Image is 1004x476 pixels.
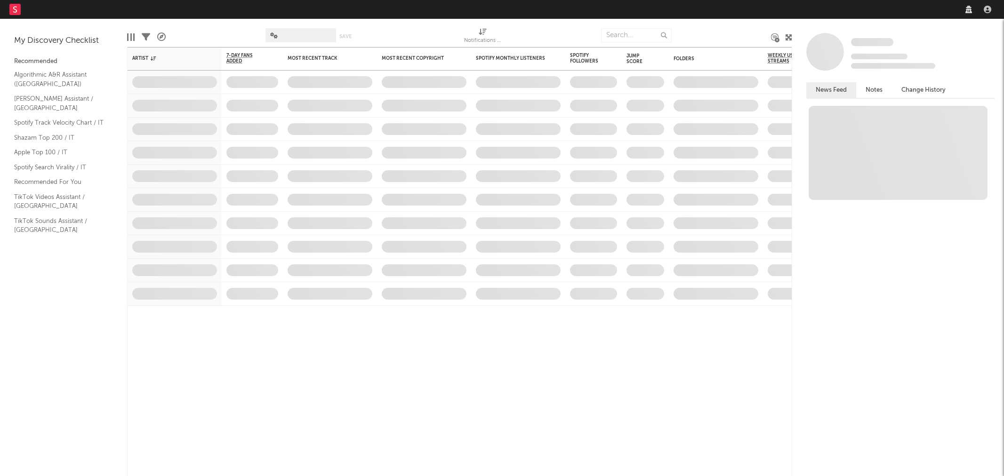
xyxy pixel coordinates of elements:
[226,53,264,64] span: 7-Day Fans Added
[14,216,104,235] a: TikTok Sounds Assistant / [GEOGRAPHIC_DATA]
[127,24,135,51] div: Edit Columns
[570,53,603,64] div: Spotify Followers
[14,192,104,211] a: TikTok Videos Assistant / [GEOGRAPHIC_DATA]
[851,38,893,47] a: Some Artist
[856,82,892,98] button: Notes
[382,56,452,61] div: Most Recent Copyright
[142,24,150,51] div: Filters
[339,34,352,39] button: Save
[464,35,502,47] div: Notifications (Artist)
[476,56,546,61] div: Spotify Monthly Listeners
[132,56,203,61] div: Artist
[626,53,650,64] div: Jump Score
[464,24,502,51] div: Notifications (Artist)
[806,82,856,98] button: News Feed
[851,54,908,59] span: Tracking Since: [DATE]
[157,24,166,51] div: A&R Pipeline
[674,56,744,62] div: Folders
[601,28,672,42] input: Search...
[14,35,113,47] div: My Discovery Checklist
[14,70,104,89] a: Algorithmic A&R Assistant ([GEOGRAPHIC_DATA])
[14,162,104,173] a: Spotify Search Virality / IT
[892,82,955,98] button: Change History
[14,56,113,67] div: Recommended
[14,133,104,143] a: Shazam Top 200 / IT
[14,147,104,158] a: Apple Top 100 / IT
[14,118,104,128] a: Spotify Track Velocity Chart / IT
[851,38,893,46] span: Some Artist
[14,94,104,113] a: [PERSON_NAME] Assistant / [GEOGRAPHIC_DATA]
[851,63,935,69] span: 0 fans last week
[288,56,358,61] div: Most Recent Track
[768,53,801,64] span: Weekly US Streams
[14,177,104,187] a: Recommended For You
